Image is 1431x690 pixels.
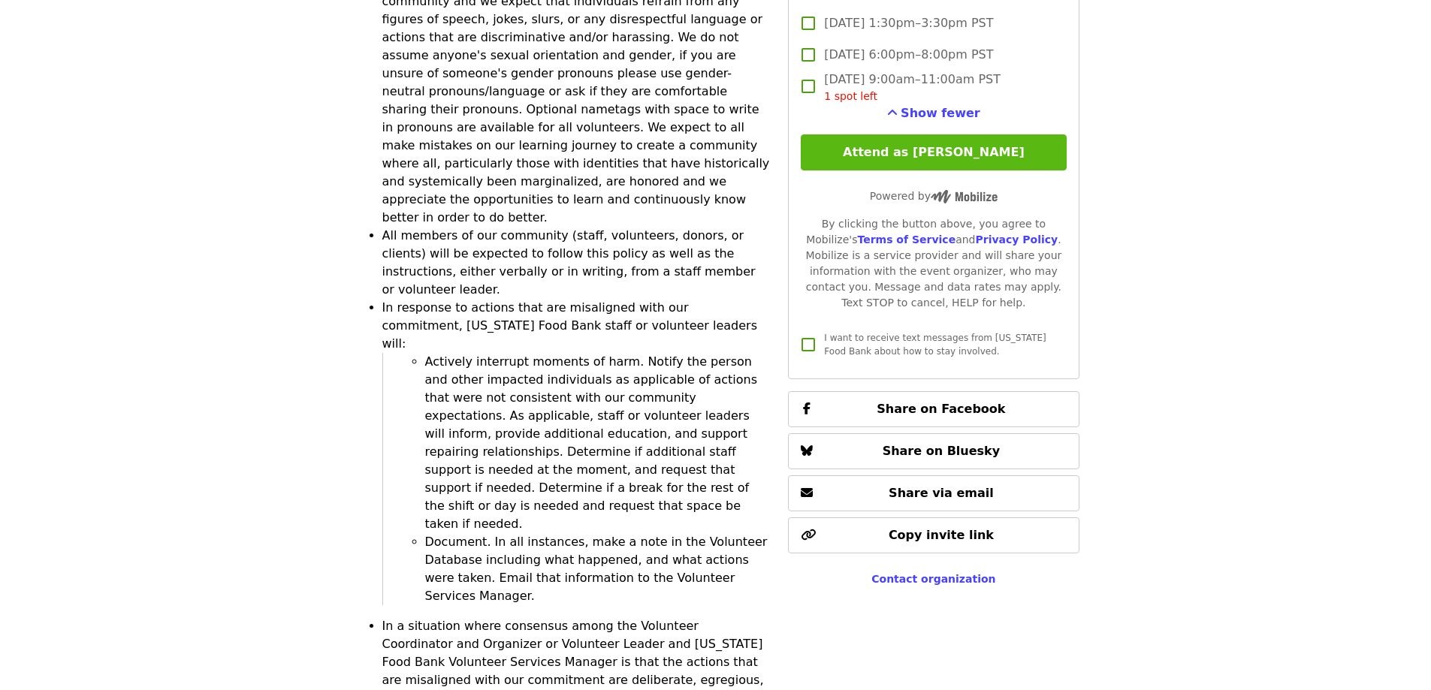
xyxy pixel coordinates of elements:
button: Share on Bluesky [788,433,1079,469]
button: See more timeslots [887,104,980,122]
li: Document. In all instances, make a note in the Volunteer Database including what happened, and wh... [425,533,771,605]
a: Contact organization [871,573,995,585]
span: Share via email [889,486,994,500]
span: [DATE] 6:00pm–8:00pm PST [824,46,993,64]
li: Actively interrupt moments of harm. Notify the person and other impacted individuals as applicabl... [425,353,771,533]
button: Share on Facebook [788,391,1079,427]
span: Show fewer [901,106,980,120]
span: [DATE] 1:30pm–3:30pm PST [824,14,993,32]
span: 1 spot left [824,90,877,102]
li: All members of our community (staff, volunteers, donors, or clients) will be expected to follow t... [382,227,771,299]
span: [DATE] 9:00am–11:00am PST [824,71,1001,104]
a: Terms of Service [857,234,956,246]
button: Attend as [PERSON_NAME] [801,134,1066,170]
div: By clicking the button above, you agree to Mobilize's and . Mobilize is a service provider and wi... [801,216,1066,311]
button: Copy invite link [788,517,1079,553]
li: In response to actions that are misaligned with our commitment, [US_STATE] Food Bank staff or vol... [382,299,771,605]
button: Share via email [788,475,1079,511]
span: I want to receive text messages from [US_STATE] Food Bank about how to stay involved. [824,333,1046,357]
span: Powered by [870,190,998,202]
span: Share on Facebook [877,402,1005,416]
span: Share on Bluesky [883,444,1001,458]
a: Privacy Policy [975,234,1058,246]
span: Copy invite link [889,528,994,542]
img: Powered by Mobilize [931,190,998,203]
